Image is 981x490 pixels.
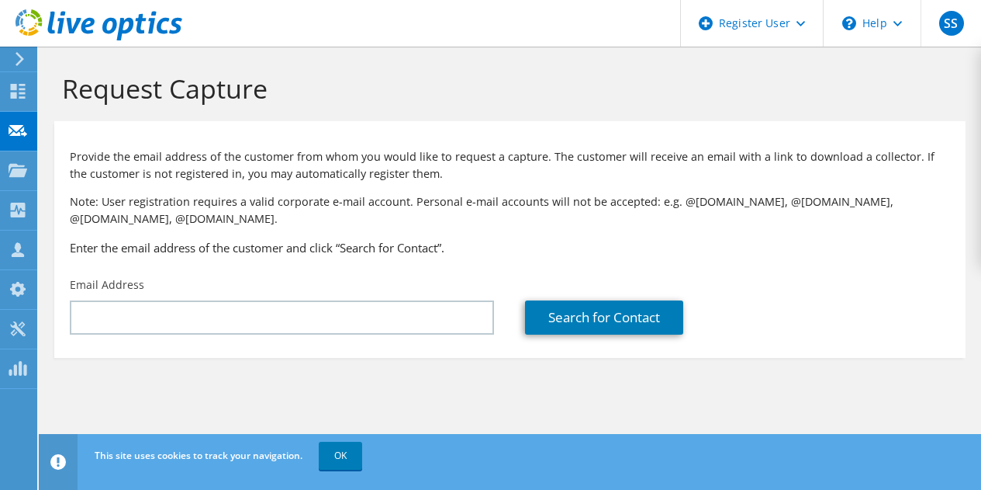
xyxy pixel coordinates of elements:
[70,277,144,293] label: Email Address
[70,239,950,256] h3: Enter the email address of the customer and click “Search for Contact”.
[70,148,950,182] p: Provide the email address of the customer from whom you would like to request a capture. The cust...
[525,301,683,335] a: Search for Contact
[62,72,950,105] h1: Request Capture
[842,16,856,30] svg: \n
[939,11,964,36] span: SS
[70,193,950,228] p: Note: User registration requires a valid corporate e-mail account. Personal e-mail accounts will ...
[95,449,302,462] span: This site uses cookies to track your navigation.
[319,442,362,470] a: OK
